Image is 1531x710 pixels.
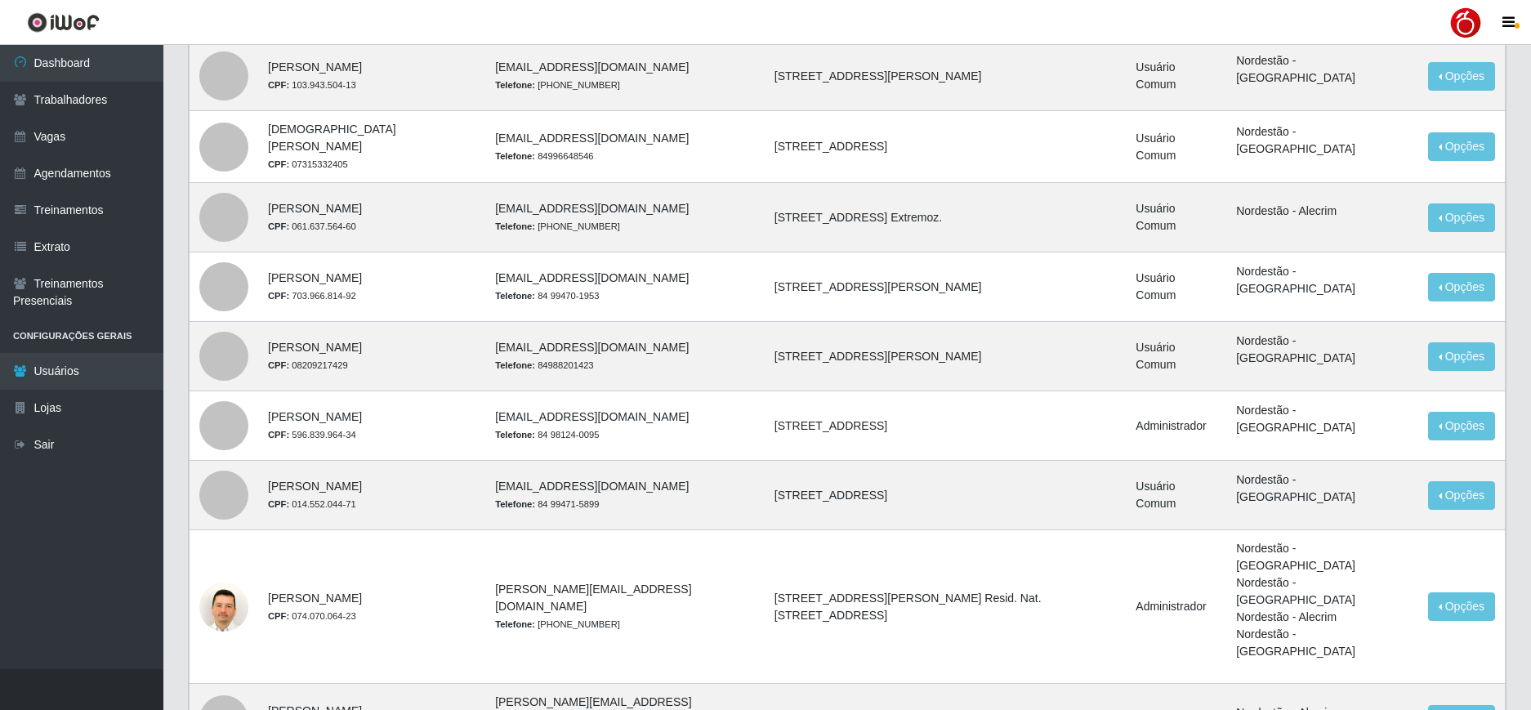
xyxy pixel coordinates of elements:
img: CoreUI Logo [27,12,100,33]
button: Opções [1428,412,1495,440]
strong: CPF: [268,499,289,509]
td: [STREET_ADDRESS] [765,111,1127,183]
strong: Telefone: [495,619,535,629]
button: Opções [1428,592,1495,621]
small: 08209217429 [268,360,348,370]
td: [PERSON_NAME] [258,252,485,322]
strong: CPF: [268,221,289,231]
td: [EMAIL_ADDRESS][DOMAIN_NAME] [485,461,765,530]
td: [PERSON_NAME] [258,42,485,111]
li: Nordestão - [GEOGRAPHIC_DATA] [1236,540,1408,574]
td: [STREET_ADDRESS] [765,461,1127,530]
td: [EMAIL_ADDRESS][DOMAIN_NAME] [485,322,765,391]
td: Administrador [1126,391,1226,461]
strong: Telefone: [495,360,535,370]
td: Usuário Comum [1126,252,1226,322]
small: [PHONE_NUMBER] [495,221,620,231]
td: [PERSON_NAME] [258,530,485,684]
td: [EMAIL_ADDRESS][DOMAIN_NAME] [485,183,765,252]
strong: CPF: [268,291,289,301]
small: [PHONE_NUMBER] [495,80,620,90]
li: Nordestão - [GEOGRAPHIC_DATA] [1236,333,1408,367]
li: Nordestão - Alecrim [1236,609,1408,626]
button: Opções [1428,342,1495,371]
li: Nordestão - [GEOGRAPHIC_DATA] [1236,574,1408,609]
small: 014.552.044-71 [268,499,356,509]
strong: Telefone: [495,499,535,509]
td: Usuário Comum [1126,42,1226,111]
td: [DEMOGRAPHIC_DATA][PERSON_NAME] [258,111,485,183]
small: 07315332405 [268,159,348,169]
td: [EMAIL_ADDRESS][DOMAIN_NAME] [485,252,765,322]
td: Usuário Comum [1126,322,1226,391]
strong: CPF: [268,80,289,90]
li: Nordestão - [GEOGRAPHIC_DATA] [1236,471,1408,506]
td: [EMAIL_ADDRESS][DOMAIN_NAME] [485,391,765,461]
strong: Telefone: [495,430,535,440]
button: Opções [1428,132,1495,161]
li: Nordestão - [GEOGRAPHIC_DATA] [1236,402,1408,436]
strong: CPF: [268,430,289,440]
small: 596.839.964-34 [268,430,356,440]
small: 103.943.504-13 [268,80,356,90]
td: Usuário Comum [1126,461,1226,530]
small: 703.966.814-92 [268,291,356,301]
li: Nordestão - [GEOGRAPHIC_DATA] [1236,263,1408,297]
td: Usuário Comum [1126,183,1226,252]
strong: CPF: [268,611,289,621]
td: [STREET_ADDRESS] [765,391,1127,461]
small: 84996648546 [495,151,593,161]
strong: Telefone: [495,291,535,301]
button: Opções [1428,481,1495,510]
td: [EMAIL_ADDRESS][DOMAIN_NAME] [485,111,765,183]
button: Opções [1428,273,1495,301]
li: Nordestão - Alecrim [1236,203,1408,220]
td: [STREET_ADDRESS][PERSON_NAME] [765,252,1127,322]
strong: Telefone: [495,80,535,90]
small: 074.070.064-23 [268,611,356,621]
small: 84988201423 [495,360,593,370]
td: [STREET_ADDRESS][PERSON_NAME] Resid. Nat. [STREET_ADDRESS] [765,530,1127,684]
small: 84 98124-0095 [495,430,599,440]
li: Nordestão - [GEOGRAPHIC_DATA] [1236,52,1408,87]
td: [EMAIL_ADDRESS][DOMAIN_NAME] [485,42,765,111]
td: [PERSON_NAME] [258,183,485,252]
li: Nordestão - [GEOGRAPHIC_DATA] [1236,123,1408,158]
small: 061.637.564-60 [268,221,356,231]
small: 84 99471-5899 [495,499,599,509]
td: [PERSON_NAME] [258,461,485,530]
td: Usuário Comum [1126,111,1226,183]
td: [STREET_ADDRESS] Extremoz. [765,183,1127,252]
button: Opções [1428,203,1495,232]
td: [STREET_ADDRESS][PERSON_NAME] [765,322,1127,391]
small: [PHONE_NUMBER] [495,619,620,629]
td: Administrador [1126,530,1226,684]
strong: Telefone: [495,221,535,231]
td: [PERSON_NAME][EMAIL_ADDRESS][DOMAIN_NAME] [485,530,765,684]
td: [STREET_ADDRESS][PERSON_NAME] [765,42,1127,111]
strong: CPF: [268,360,289,370]
small: 84 99470-1953 [495,291,599,301]
li: Nordestão - [GEOGRAPHIC_DATA] [1236,626,1408,660]
strong: Telefone: [495,151,535,161]
td: [PERSON_NAME] [258,391,485,461]
td: [PERSON_NAME] [258,322,485,391]
button: Opções [1428,62,1495,91]
strong: CPF: [268,159,289,169]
